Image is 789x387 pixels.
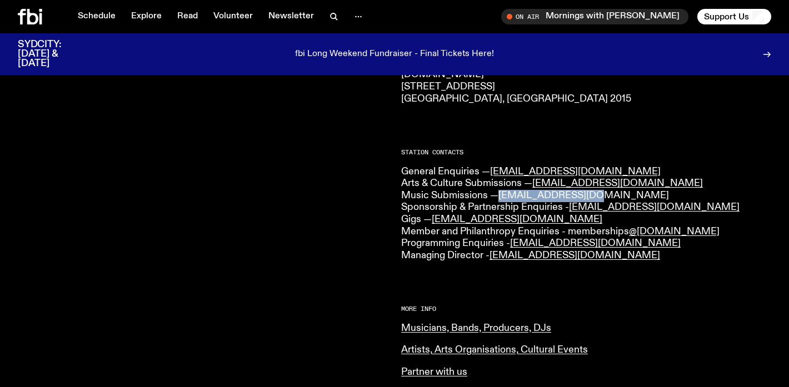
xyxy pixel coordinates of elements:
[401,306,771,312] h2: More Info
[498,190,669,200] a: [EMAIL_ADDRESS][DOMAIN_NAME]
[124,9,168,24] a: Explore
[401,345,588,355] a: Artists, Arts Organisations, Cultural Events
[697,9,771,24] button: Support Us
[629,227,720,237] a: @[DOMAIN_NAME]
[510,238,681,248] a: [EMAIL_ADDRESS][DOMAIN_NAME]
[704,12,749,22] span: Support Us
[490,167,661,177] a: [EMAIL_ADDRESS][DOMAIN_NAME]
[532,178,703,188] a: [EMAIL_ADDRESS][DOMAIN_NAME]
[401,367,467,377] a: Partner with us
[295,49,494,59] p: fbi Long Weekend Fundraiser - Final Tickets Here!
[18,40,89,68] h3: SYDCITY: [DATE] & [DATE]
[401,323,551,333] a: Musicians, Bands, Producers, DJs
[490,250,660,260] a: [EMAIL_ADDRESS][DOMAIN_NAME]
[401,69,771,105] p: [DOMAIN_NAME] [STREET_ADDRESS] [GEOGRAPHIC_DATA], [GEOGRAPHIC_DATA] 2015
[171,9,204,24] a: Read
[432,214,602,224] a: [EMAIL_ADDRESS][DOMAIN_NAME]
[401,166,771,262] p: General Enquiries — Arts & Culture Submissions — Music Submissions — Sponsorship & Partnership En...
[569,202,740,212] a: [EMAIL_ADDRESS][DOMAIN_NAME]
[262,9,321,24] a: Newsletter
[71,9,122,24] a: Schedule
[401,149,771,155] h2: Station Contacts
[501,9,688,24] button: On AirMornings with [PERSON_NAME]
[207,9,259,24] a: Volunteer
